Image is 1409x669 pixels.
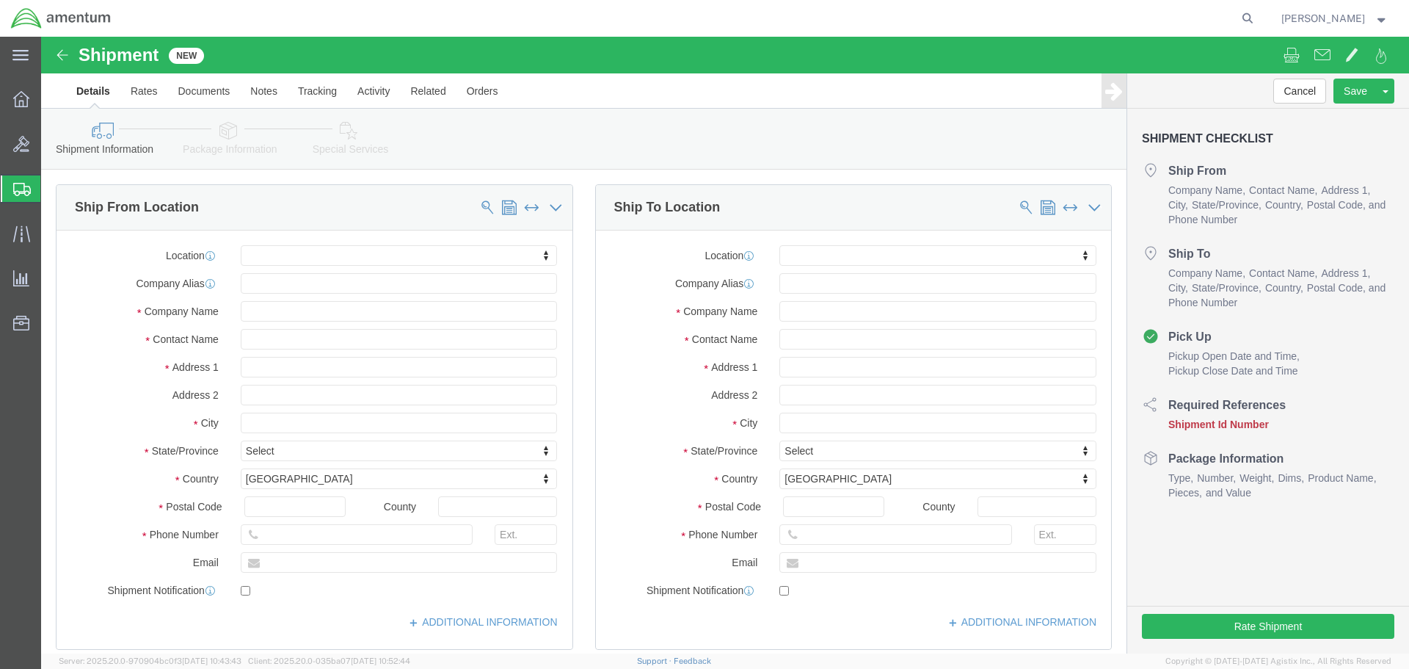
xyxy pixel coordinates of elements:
button: [PERSON_NAME] [1281,10,1389,27]
img: logo [10,7,112,29]
a: Support [637,657,674,665]
span: Copyright © [DATE]-[DATE] Agistix Inc., All Rights Reserved [1165,655,1391,668]
span: [DATE] 10:43:43 [182,657,241,665]
span: Rob Allmond [1281,10,1365,26]
span: Server: 2025.20.0-970904bc0f3 [59,657,241,665]
span: [DATE] 10:52:44 [351,657,410,665]
a: Feedback [674,657,711,665]
span: Client: 2025.20.0-035ba07 [248,657,410,665]
iframe: FS Legacy Container [41,37,1409,654]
